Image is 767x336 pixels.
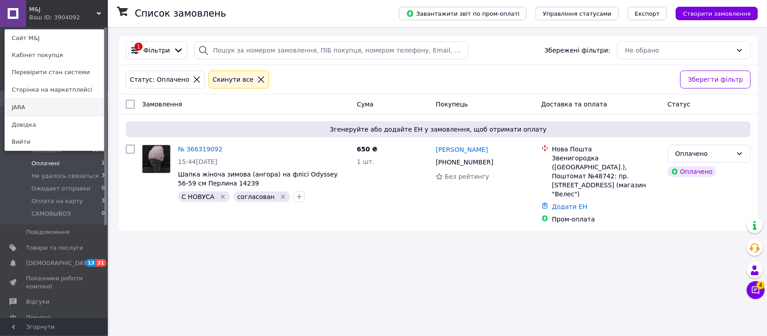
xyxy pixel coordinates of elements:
div: Звенигородка ([GEOGRAPHIC_DATA].), Поштомат №48742: пр. [STREET_ADDRESS] (магазин "Велес") [552,154,661,199]
span: 1 шт. [357,158,374,165]
a: [PERSON_NAME] [436,145,488,154]
span: Доставка та оплата [541,101,607,108]
span: Не удалось связаться [31,172,98,180]
a: Додати ЕН [552,203,588,210]
span: Експорт [635,10,660,17]
span: 3 [102,197,105,205]
button: Управління статусами [536,7,619,20]
span: 31 [96,259,106,267]
button: Завантажити звіт по пром-оплаті [399,7,527,20]
span: Статус [668,101,691,108]
a: Фото товару [142,145,171,173]
span: 0 [102,210,105,218]
span: 15:44[DATE] [178,158,217,165]
svg: Видалити мітку [219,193,226,200]
span: Повідомлення [26,228,70,236]
span: Ожидает отправки [31,185,90,193]
div: Cкинути все [211,75,255,84]
a: № 366319092 [178,146,222,153]
a: Шапка жіноча зимова (ангора) на флісі Odyssey 56-59 см Перлина 14239 [178,171,338,187]
span: Товари та послуги [26,244,83,252]
span: 13 [85,259,96,267]
div: [PHONE_NUMBER] [434,156,495,168]
div: Ваш ID: 3904092 [29,13,67,22]
button: Зберегти фільтр [680,71,751,88]
a: Створити замовлення [667,9,758,17]
span: 3 [102,172,105,180]
span: Показники роботи компанії [26,274,83,291]
span: Зберегти фільтр [688,75,743,84]
span: 0 [102,185,105,193]
a: JARA [5,99,104,116]
a: Вийти [5,133,104,150]
div: Оплачено [675,149,732,159]
a: Кабінет покупця [5,47,104,64]
button: Чат з покупцем4 [747,281,765,299]
span: С НОВУСА [182,193,214,200]
span: Збережені фільтри: [545,46,610,55]
button: Створити замовлення [676,7,758,20]
span: Створити замовлення [683,10,751,17]
svg: Видалити мітку [279,193,287,200]
img: Фото товару [142,145,170,173]
span: M&J [29,5,97,13]
span: Cума [357,101,373,108]
a: Довідка [5,116,104,133]
span: Оплата на карту [31,197,83,205]
a: Сторінка на маркетплейсі [5,81,104,98]
span: Замовлення [142,101,182,108]
span: Без рейтингу [445,173,489,180]
span: Завантажити звіт по пром-оплаті [406,9,519,18]
div: Не обрано [625,45,732,55]
span: Оплачені [31,159,60,168]
span: 1 [102,159,105,168]
h1: Список замовлень [135,8,226,19]
span: САМОВЫВОЗ [31,210,71,218]
div: Оплачено [668,166,716,177]
span: Покупці [26,314,50,322]
div: Пром-оплата [552,215,661,224]
span: Відгуки [26,298,49,306]
span: Згенеруйте або додайте ЕН у замовлення, щоб отримати оплату [129,125,747,134]
span: 650 ₴ [357,146,377,153]
span: Управління статусами [543,10,612,17]
div: Статус: Оплачено [128,75,191,84]
a: Перевірити стан системи [5,64,104,81]
span: Фільтри [143,46,170,55]
input: Пошук за номером замовлення, ПІБ покупця, номером телефону, Email, номером накладної [195,41,468,59]
span: [DEMOGRAPHIC_DATA] [26,259,93,267]
button: Експорт [628,7,667,20]
a: Сайт M&J [5,30,104,47]
div: Нова Пошта [552,145,661,154]
span: Покупець [436,101,468,108]
span: согласован [237,193,275,200]
span: 4 [757,281,765,289]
